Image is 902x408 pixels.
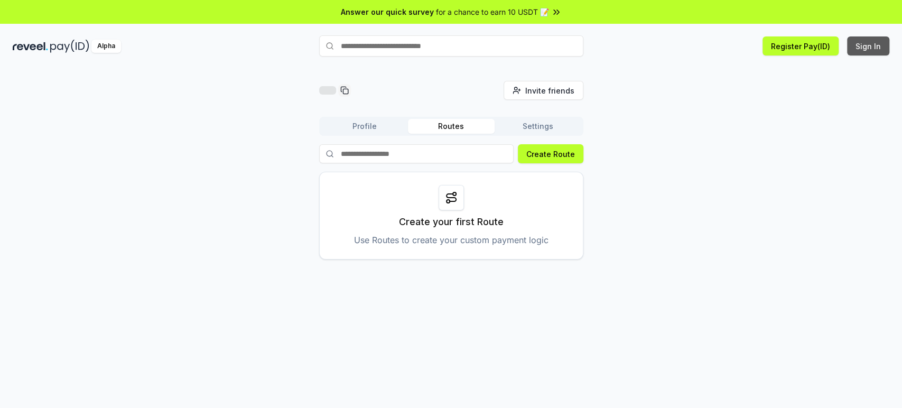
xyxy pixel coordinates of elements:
[399,215,504,229] p: Create your first Route
[504,81,583,100] button: Invite friends
[341,6,434,17] span: Answer our quick survey
[495,119,581,134] button: Settings
[525,85,574,96] span: Invite friends
[91,40,121,53] div: Alpha
[847,36,889,55] button: Sign In
[354,234,548,246] p: Use Routes to create your custom payment logic
[13,40,48,53] img: reveel_dark
[408,119,495,134] button: Routes
[762,36,839,55] button: Register Pay(ID)
[50,40,89,53] img: pay_id
[436,6,549,17] span: for a chance to earn 10 USDT 📝
[518,144,583,163] button: Create Route
[321,119,408,134] button: Profile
